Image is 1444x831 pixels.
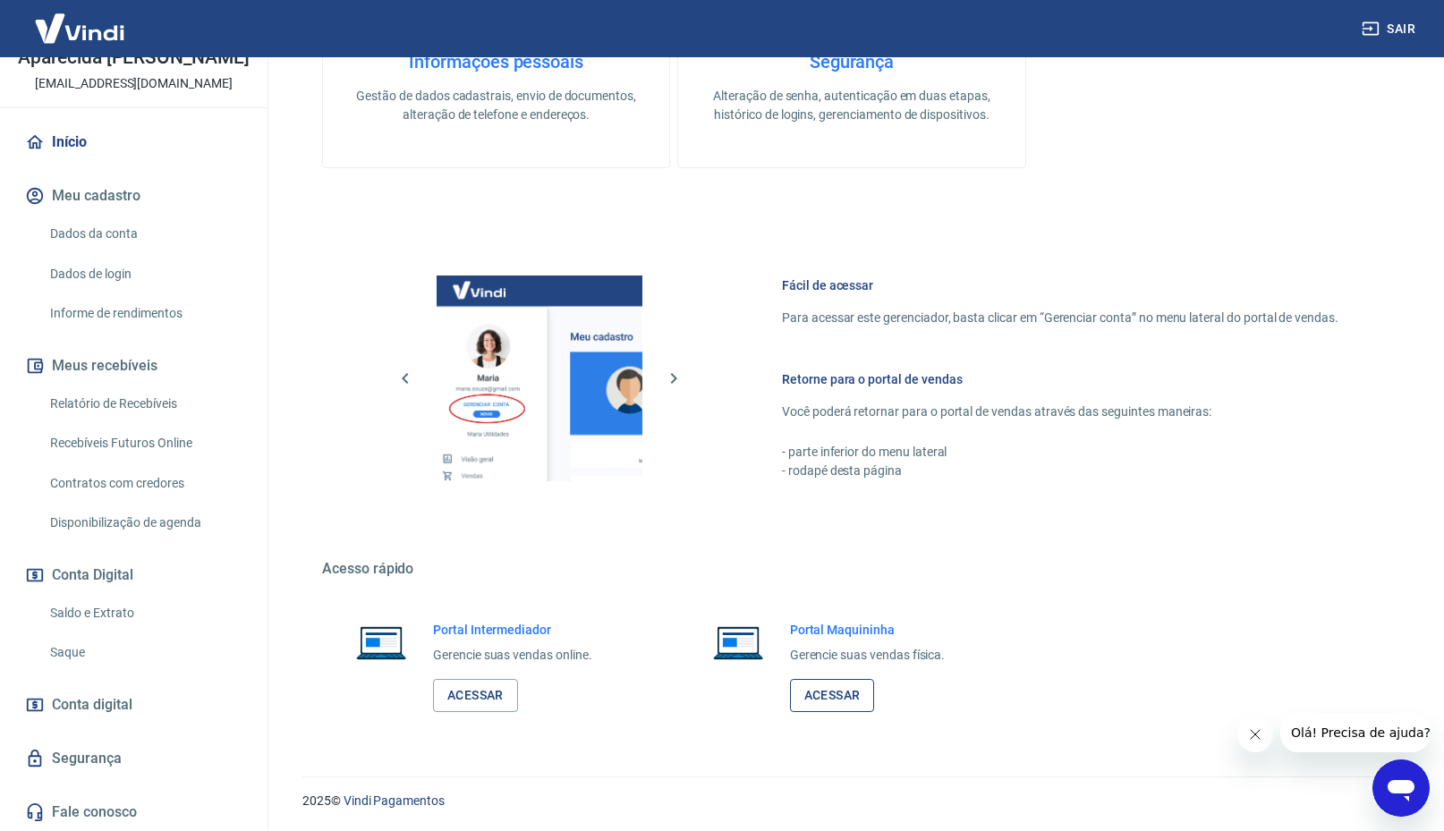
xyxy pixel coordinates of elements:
[1358,13,1423,46] button: Sair
[701,621,776,664] img: Imagem de um notebook aberto
[43,386,246,422] a: Relatório de Recebíveis
[1237,717,1273,752] iframe: Fechar mensagem
[43,425,246,462] a: Recebíveis Futuros Online
[433,621,592,639] h6: Portal Intermediador
[433,646,592,665] p: Gerencie suas vendas online.
[790,679,875,712] a: Acessar
[707,51,996,72] h4: Segurança
[21,123,246,162] a: Início
[344,621,419,664] img: Imagem de um notebook aberto
[52,692,132,717] span: Conta digital
[21,685,246,725] a: Conta digital
[43,465,246,502] a: Contratos com credores
[352,87,641,124] p: Gestão de dados cadastrais, envio de documentos, alteração de telefone e endereços.
[1372,759,1430,817] iframe: Botão para abrir a janela de mensagens
[790,646,946,665] p: Gerencie suas vendas física.
[782,443,1338,462] p: - parte inferior do menu lateral
[352,51,641,72] h4: Informações pessoais
[43,256,246,293] a: Dados de login
[344,793,445,808] a: Vindi Pagamentos
[43,634,246,671] a: Saque
[43,295,246,332] a: Informe de rendimentos
[43,505,246,541] a: Disponibilização de agenda
[782,403,1338,421] p: Você poderá retornar para o portal de vendas através das seguintes maneiras:
[1280,713,1430,752] iframe: Mensagem da empresa
[433,679,518,712] a: Acessar
[782,370,1338,388] h6: Retorne para o portal de vendas
[790,621,946,639] h6: Portal Maquininha
[43,595,246,632] a: Saldo e Extrato
[21,176,246,216] button: Meu cadastro
[707,87,996,124] p: Alteração de senha, autenticação em duas etapas, histórico de logins, gerenciamento de dispositivos.
[437,276,642,481] img: Imagem da dashboard mostrando o botão de gerenciar conta na sidebar no lado esquerdo
[43,216,246,252] a: Dados da conta
[11,13,150,27] span: Olá! Precisa de ajuda?
[782,462,1338,480] p: - rodapé desta página
[35,74,233,93] p: [EMAIL_ADDRESS][DOMAIN_NAME]
[21,346,246,386] button: Meus recebíveis
[782,276,1338,294] h6: Fácil de acessar
[21,1,138,55] img: Vindi
[302,792,1401,810] p: 2025 ©
[782,309,1338,327] p: Para acessar este gerenciador, basta clicar em “Gerenciar conta” no menu lateral do portal de ven...
[18,48,250,67] p: Aparecida [PERSON_NAME]
[21,739,246,778] a: Segurança
[322,560,1381,578] h5: Acesso rápido
[21,555,246,595] button: Conta Digital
